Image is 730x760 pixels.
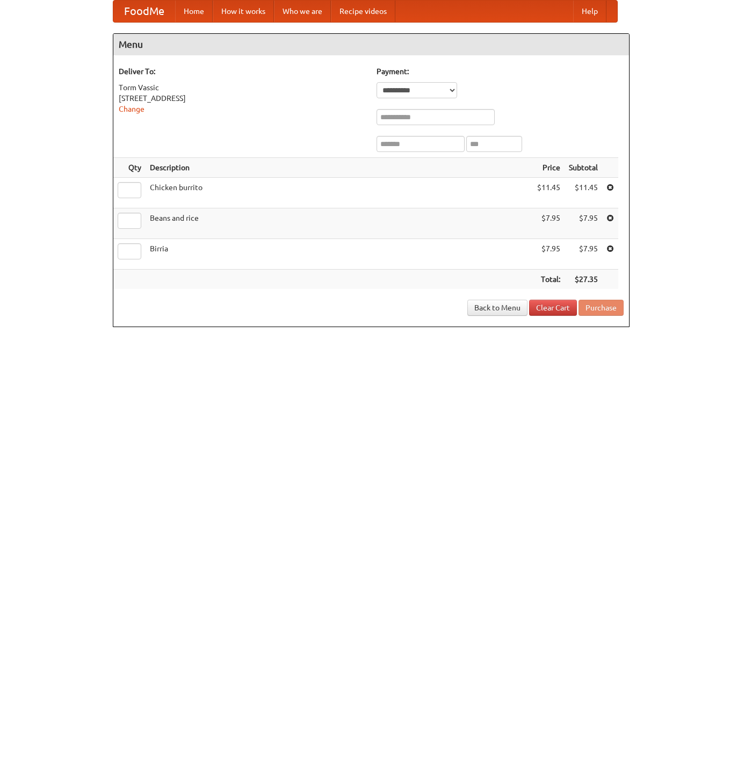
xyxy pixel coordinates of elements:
a: Back to Menu [467,300,527,316]
td: $7.95 [565,239,602,270]
a: Change [119,105,144,113]
th: $27.35 [565,270,602,289]
a: Who we are [274,1,331,22]
h4: Menu [113,34,629,55]
td: Chicken burrito [146,178,533,208]
a: Recipe videos [331,1,395,22]
a: Home [175,1,213,22]
th: Total: [533,270,565,289]
div: Torm Vassic [119,82,366,93]
td: $7.95 [533,208,565,239]
th: Price [533,158,565,178]
td: $11.45 [565,178,602,208]
th: Description [146,158,533,178]
a: How it works [213,1,274,22]
td: Beans and rice [146,208,533,239]
td: $7.95 [565,208,602,239]
th: Subtotal [565,158,602,178]
th: Qty [113,158,146,178]
a: FoodMe [113,1,175,22]
a: Help [573,1,606,22]
div: [STREET_ADDRESS] [119,93,366,104]
td: $11.45 [533,178,565,208]
h5: Payment: [377,66,624,77]
h5: Deliver To: [119,66,366,77]
td: $7.95 [533,239,565,270]
td: Birria [146,239,533,270]
a: Clear Cart [529,300,577,316]
button: Purchase [579,300,624,316]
